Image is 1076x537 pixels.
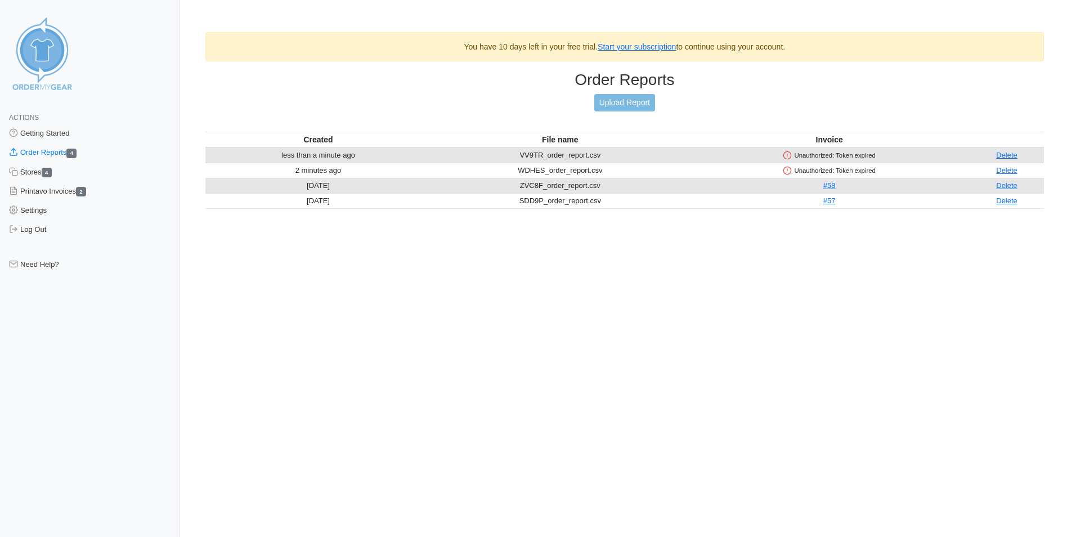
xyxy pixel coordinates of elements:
[205,163,432,178] td: 2 minutes ago
[205,32,1044,61] div: You have 10 days left in your free trial. to continue using your account.
[205,70,1044,89] h3: Order Reports
[594,94,655,111] a: Upload Report
[76,187,86,196] span: 2
[205,147,432,163] td: less than a minute ago
[823,196,836,205] a: #57
[431,132,689,147] th: File name
[996,151,1017,159] a: Delete
[42,168,52,177] span: 4
[66,149,77,158] span: 4
[996,181,1017,190] a: Delete
[691,150,967,160] div: Unauthorized: Token expired
[431,178,689,193] td: ZVC8F_order_report.csv
[431,147,689,163] td: VV9TR_order_report.csv
[205,178,432,193] td: [DATE]
[598,42,676,51] a: Start your subscription
[205,193,432,208] td: [DATE]
[996,166,1017,174] a: Delete
[823,181,836,190] a: #58
[996,196,1017,205] a: Delete
[689,132,970,147] th: Invoice
[431,193,689,208] td: SDD9P_order_report.csv
[691,165,967,176] div: Unauthorized: Token expired
[205,132,432,147] th: Created
[431,163,689,178] td: WDHES_order_report.csv
[9,114,39,122] span: Actions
